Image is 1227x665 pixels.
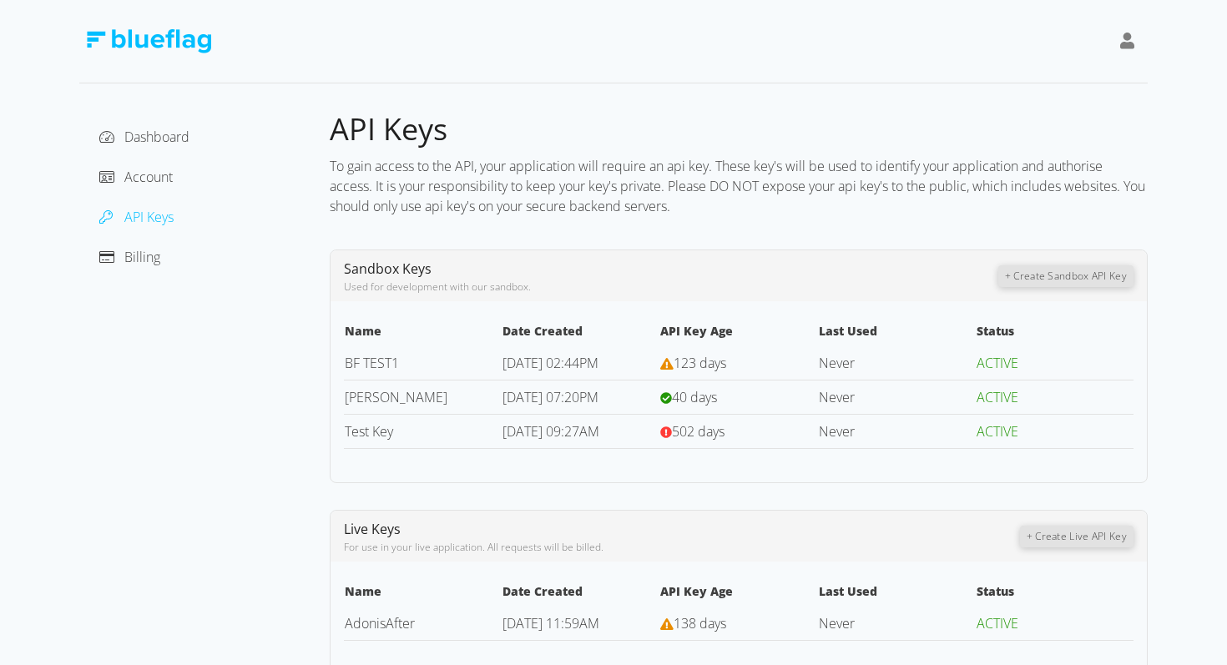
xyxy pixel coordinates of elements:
[502,582,659,607] th: Date Created
[977,354,1018,372] span: ACTIVE
[344,582,502,607] th: Name
[124,248,160,266] span: Billing
[502,354,598,372] span: [DATE] 02:44PM
[659,321,817,346] th: API Key Age
[99,248,160,266] a: Billing
[344,321,502,346] th: Name
[502,614,599,632] span: [DATE] 11:59AM
[99,168,173,186] a: Account
[345,388,447,406] a: [PERSON_NAME]
[124,208,174,226] span: API Keys
[344,520,401,538] span: Live Keys
[1020,526,1134,547] button: + Create Live API Key
[819,388,855,406] span: Never
[330,149,1148,223] div: To gain access to the API, your application will require an api key. These key's will be used to ...
[502,321,659,346] th: Date Created
[818,582,976,607] th: Last Used
[976,582,1134,607] th: Status
[345,354,399,372] a: BF TEST1
[674,614,726,632] span: 138 days
[99,128,189,146] a: Dashboard
[502,422,599,441] span: [DATE] 09:27AM
[977,614,1018,632] span: ACTIVE
[674,354,726,372] span: 123 days
[330,108,447,149] span: API Keys
[819,422,855,441] span: Never
[344,280,998,295] div: Used for development with our sandbox.
[99,208,174,226] a: API Keys
[976,321,1134,346] th: Status
[672,388,717,406] span: 40 days
[818,321,976,346] th: Last Used
[977,388,1018,406] span: ACTIVE
[86,29,211,53] img: Blue Flag Logo
[977,422,1018,441] span: ACTIVE
[344,259,432,278] span: Sandbox Keys
[345,614,415,632] a: AdonisAfter
[502,388,598,406] span: [DATE] 07:20PM
[819,614,855,632] span: Never
[344,540,1020,555] div: For use in your live application. All requests will be billed.
[672,422,725,441] span: 502 days
[124,128,189,146] span: Dashboard
[659,582,817,607] th: API Key Age
[998,265,1134,287] button: + Create Sandbox API Key
[345,422,393,441] a: Test Key
[124,168,173,186] span: Account
[819,354,855,372] span: Never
